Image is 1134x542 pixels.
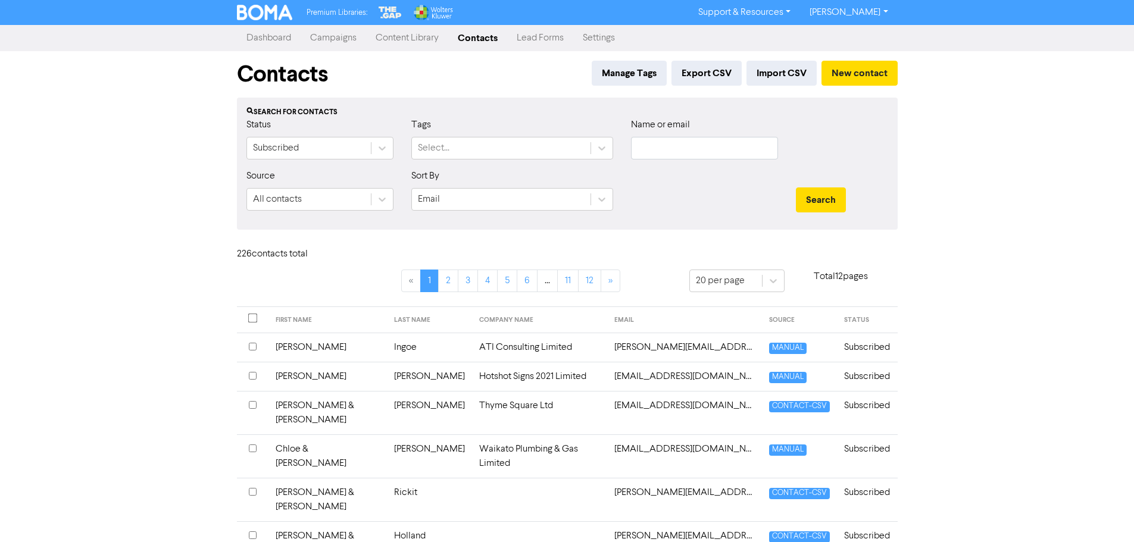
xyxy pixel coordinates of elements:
button: Import CSV [746,61,817,86]
td: accounts@wpgltd.co.nz [607,434,762,478]
th: FIRST NAME [268,307,388,333]
td: [PERSON_NAME] [387,391,472,434]
td: accounts@thymesquare.co.nz [607,391,762,434]
td: [PERSON_NAME] [268,362,388,391]
td: Subscribed [837,478,897,521]
th: LAST NAME [387,307,472,333]
td: Rickit [387,478,472,521]
h1: Contacts [237,61,328,88]
td: Subscribed [837,391,897,434]
td: Waikato Plumbing & Gas Limited [472,434,607,478]
a: Page 12 [578,270,601,292]
td: Ingoe [387,333,472,362]
a: Page 11 [557,270,579,292]
td: Chloe & [PERSON_NAME] [268,434,388,478]
div: Subscribed [253,141,299,155]
th: COMPANY NAME [472,307,607,333]
div: 20 per page [696,274,745,288]
img: BOMA Logo [237,5,293,20]
td: Thyme Square Ltd [472,391,607,434]
a: » [601,270,620,292]
button: Search [796,187,846,212]
td: [PERSON_NAME] [387,434,472,478]
a: Settings [573,26,624,50]
div: Search for contacts [246,107,888,118]
button: Manage Tags [592,61,667,86]
td: Hotshot Signs 2021 Limited [472,362,607,391]
td: [PERSON_NAME] [268,333,388,362]
label: Sort By [411,169,439,183]
h6: 226 contact s total [237,249,332,260]
a: Page 1 is your current page [420,270,439,292]
td: adam@pfseng.co.nz [607,478,762,521]
td: ATI Consulting Limited [472,333,607,362]
a: Content Library [366,26,448,50]
iframe: Chat Widget [985,413,1134,542]
a: Page 4 [477,270,498,292]
label: Name or email [631,118,690,132]
a: Page 6 [517,270,538,292]
a: Page 5 [497,270,517,292]
td: Subscribed [837,333,897,362]
span: MANUAL [769,444,807,456]
td: accounts@hotshotsigns.co.nz [607,362,762,391]
span: MANUAL [769,372,807,383]
div: Email [418,192,440,206]
button: Export CSV [671,61,742,86]
td: [PERSON_NAME] & [PERSON_NAME] [268,478,388,521]
p: Total 12 pages [785,270,898,284]
a: Support & Resources [689,3,800,22]
td: aaron@aticonsulting.co.nz [607,333,762,362]
span: Premium Libraries: [307,9,367,17]
img: Wolters Kluwer [413,5,453,20]
td: [PERSON_NAME] [387,362,472,391]
a: Contacts [448,26,507,50]
span: CONTACT-CSV [769,401,830,412]
th: EMAIL [607,307,762,333]
span: CONTACT-CSV [769,488,830,499]
a: Page 2 [438,270,458,292]
th: SOURCE [762,307,837,333]
label: Tags [411,118,431,132]
a: Dashboard [237,26,301,50]
img: The Gap [377,5,403,20]
span: MANUAL [769,343,807,354]
th: STATUS [837,307,897,333]
label: Status [246,118,271,132]
div: Select... [418,141,449,155]
td: Subscribed [837,362,897,391]
a: Campaigns [301,26,366,50]
div: All contacts [253,192,302,206]
a: [PERSON_NAME] [800,3,897,22]
td: Subscribed [837,434,897,478]
button: New contact [821,61,898,86]
label: Source [246,169,275,183]
a: Page 3 [458,270,478,292]
td: [PERSON_NAME] & [PERSON_NAME] [268,391,388,434]
a: Lead Forms [507,26,573,50]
